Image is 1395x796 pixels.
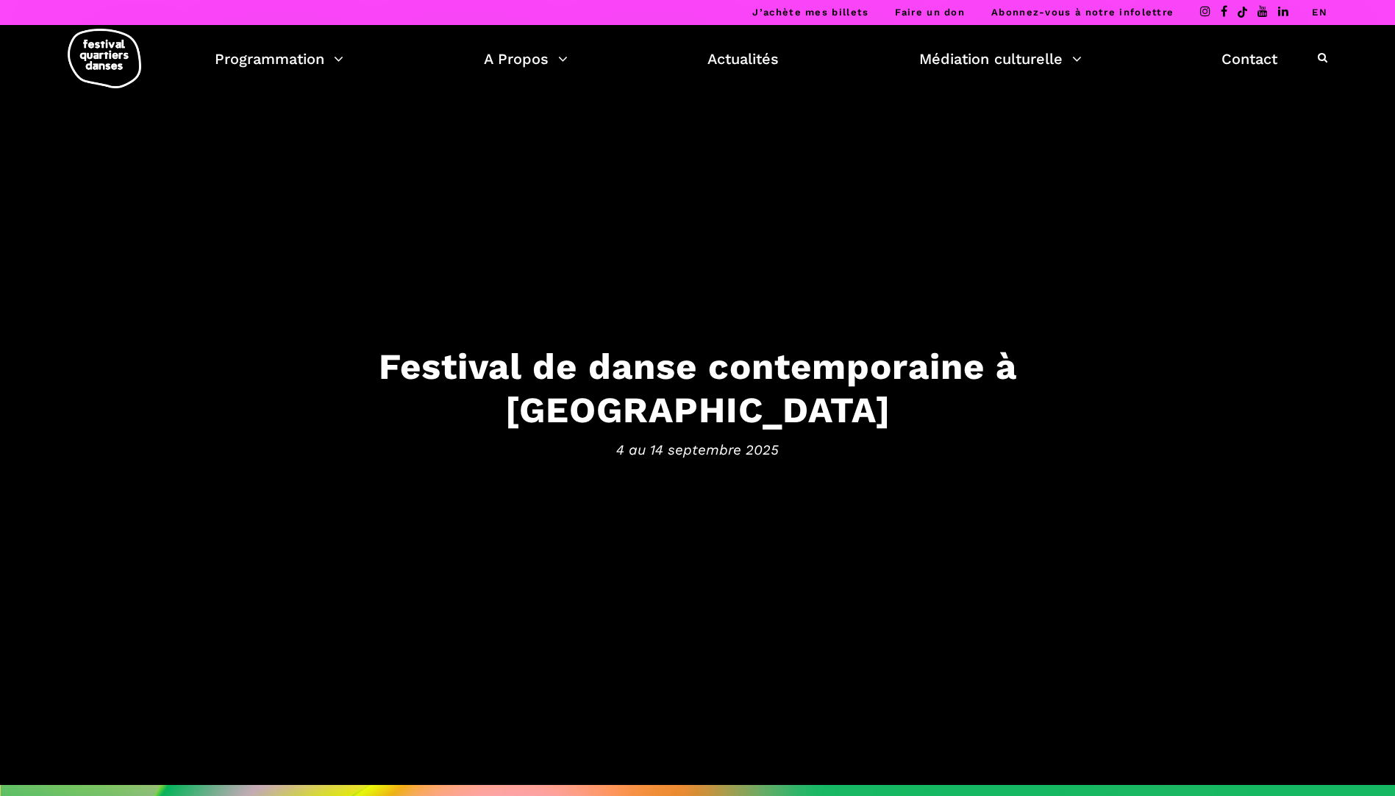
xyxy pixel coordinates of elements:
a: Programmation [215,46,343,71]
a: Médiation culturelle [919,46,1082,71]
h3: Festival de danse contemporaine à [GEOGRAPHIC_DATA] [242,345,1154,432]
a: Actualités [707,46,779,71]
a: Faire un don [895,7,965,18]
a: A Propos [484,46,568,71]
span: 4 au 14 septembre 2025 [242,438,1154,461]
a: Abonnez-vous à notre infolettre [991,7,1174,18]
a: J’achète mes billets [752,7,868,18]
img: logo-fqd-med [68,29,141,88]
a: Contact [1221,46,1277,71]
a: EN [1312,7,1327,18]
